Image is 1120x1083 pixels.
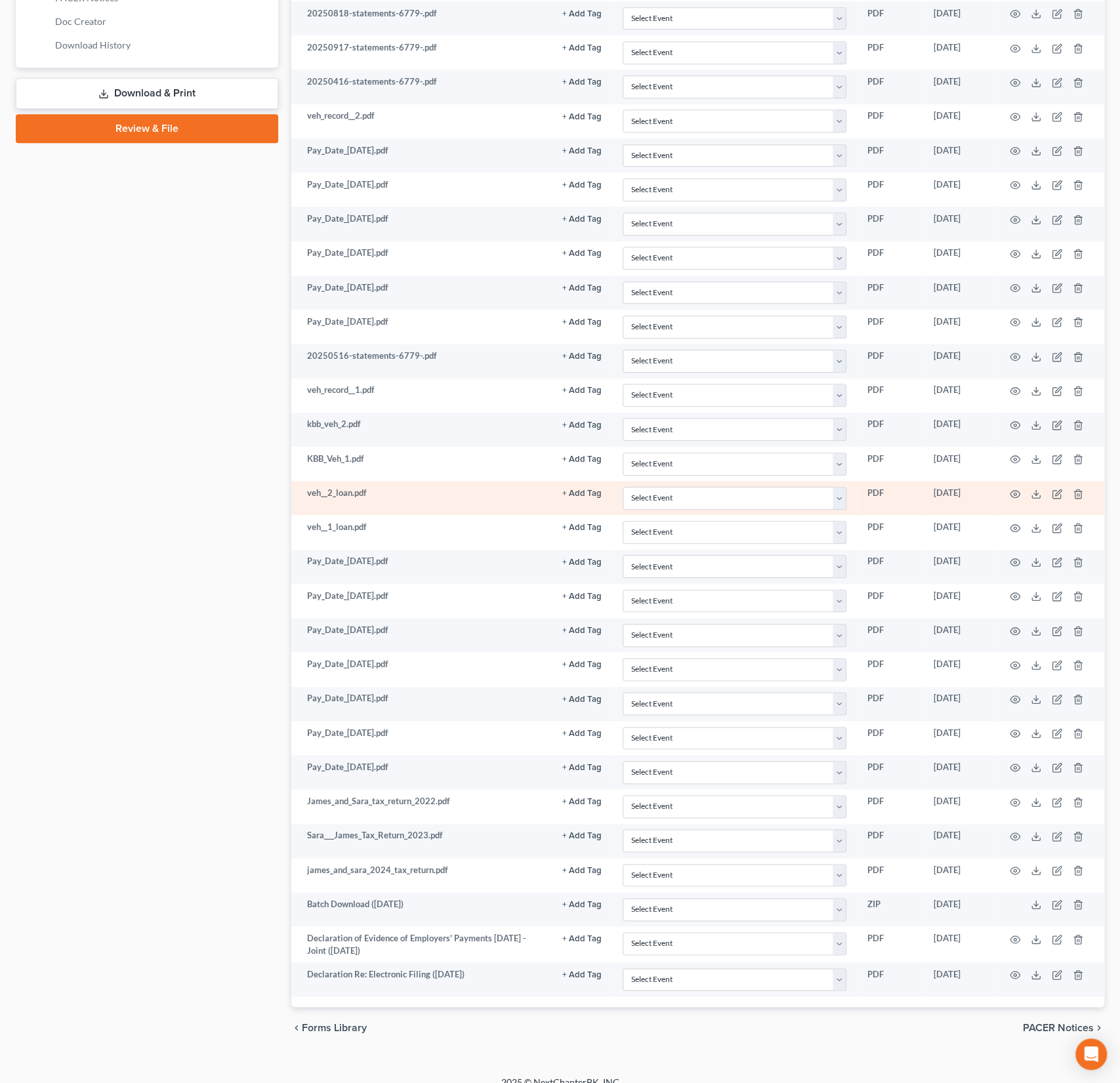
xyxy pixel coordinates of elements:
[857,138,923,173] td: PDF
[562,281,602,294] a: + Add Tag
[857,207,923,241] td: PDF
[291,721,552,755] td: Pay_Date_[DATE].pdf
[291,378,552,413] td: veh_record__1.pdf
[291,652,552,686] td: Pay_Date_[DATE].pdf
[562,624,602,636] a: + Add Tag
[923,755,994,789] td: [DATE]
[923,1,994,35] td: [DATE]
[562,455,602,464] button: + Add Tag
[923,858,994,892] td: [DATE]
[562,41,602,54] a: + Add Tag
[923,962,994,996] td: [DATE]
[857,550,923,584] td: PDF
[562,144,602,157] a: + Add Tag
[857,276,923,310] td: PDF
[562,386,602,395] button: + Add Tag
[291,926,552,962] td: Declaration of Evidence of Employers' Payments [DATE] - Joint ([DATE])
[857,378,923,413] td: PDF
[923,652,994,686] td: [DATE]
[562,590,602,602] a: + Add Tag
[291,413,552,447] td: kbb_veh_2.pdf
[562,7,602,20] a: + Add Tag
[923,789,994,823] td: [DATE]
[857,652,923,686] td: PDF
[857,926,923,962] td: PDF
[562,935,602,943] button: + Add Tag
[562,489,602,498] button: + Add Tag
[923,515,994,549] td: [DATE]
[562,78,602,87] button: + Add Tag
[562,318,602,327] button: + Add Tag
[857,104,923,138] td: PDF
[857,858,923,892] td: PDF
[923,721,994,755] td: [DATE]
[291,687,552,721] td: Pay_Date_[DATE].pdf
[55,16,106,27] span: Doc Creator
[562,932,602,945] a: + Add Tag
[291,35,552,70] td: 20250917-statements-6779-.pdf
[562,829,602,842] a: + Add Tag
[857,1,923,35] td: PDF
[562,592,602,601] button: + Add Tag
[857,310,923,344] td: PDF
[1023,1023,1104,1033] button: PACER Notices chevron_right
[923,824,994,858] td: [DATE]
[857,413,923,447] td: PDF
[562,555,602,567] a: + Add Tag
[562,384,602,396] a: + Add Tag
[562,181,602,190] button: + Add Tag
[923,35,994,70] td: [DATE]
[562,10,602,18] button: + Add Tag
[291,550,552,584] td: Pay_Date_[DATE].pdf
[923,173,994,207] td: [DATE]
[923,241,994,276] td: [DATE]
[857,892,923,926] td: ZIP
[1094,1023,1104,1033] i: chevron_right
[562,113,602,121] button: + Add Tag
[291,789,552,823] td: James_and_Sara_tax_return_2022.pdf
[562,249,602,258] button: + Add Tag
[45,33,278,57] a: Download History
[923,892,994,926] td: [DATE]
[857,789,923,823] td: PDF
[291,241,552,276] td: Pay_Date_[DATE].pdf
[857,173,923,207] td: PDF
[923,276,994,310] td: [DATE]
[1023,1023,1094,1033] span: PACER Notices
[291,447,552,481] td: KBB_Veh_1.pdf
[923,618,994,652] td: [DATE]
[562,178,602,191] a: + Add Tag
[291,310,552,344] td: Pay_Date_[DATE].pdf
[291,858,552,892] td: james_and_sara_2024_tax_return.pdf
[562,421,602,430] button: + Add Tag
[562,795,602,807] a: + Add Tag
[16,78,278,109] a: Download & Print
[923,310,994,344] td: [DATE]
[291,584,552,618] td: Pay_Date_[DATE].pdf
[562,213,602,225] a: + Add Tag
[857,687,923,721] td: PDF
[291,344,552,378] td: 20250516-statements-6779-.pdf
[562,727,602,739] a: + Add Tag
[291,481,552,515] td: veh__2_loan.pdf
[923,926,994,962] td: [DATE]
[291,892,552,926] td: Batch Download ([DATE])
[923,70,994,104] td: [DATE]
[923,104,994,138] td: [DATE]
[562,316,602,328] a: + Add Tag
[923,138,994,173] td: [DATE]
[562,215,602,224] button: + Add Tag
[291,104,552,138] td: veh_record__2.pdf
[923,413,994,447] td: [DATE]
[562,867,602,875] button: + Add Tag
[562,661,602,669] button: + Add Tag
[291,1,552,35] td: 20250818-statements-6779-.pdf
[562,453,602,465] a: + Add Tag
[857,481,923,515] td: PDF
[291,1023,367,1033] button: chevron_left Forms Library
[923,344,994,378] td: [DATE]
[857,344,923,378] td: PDF
[562,487,602,499] a: + Add Tag
[857,962,923,996] td: PDF
[16,114,278,143] a: Review & File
